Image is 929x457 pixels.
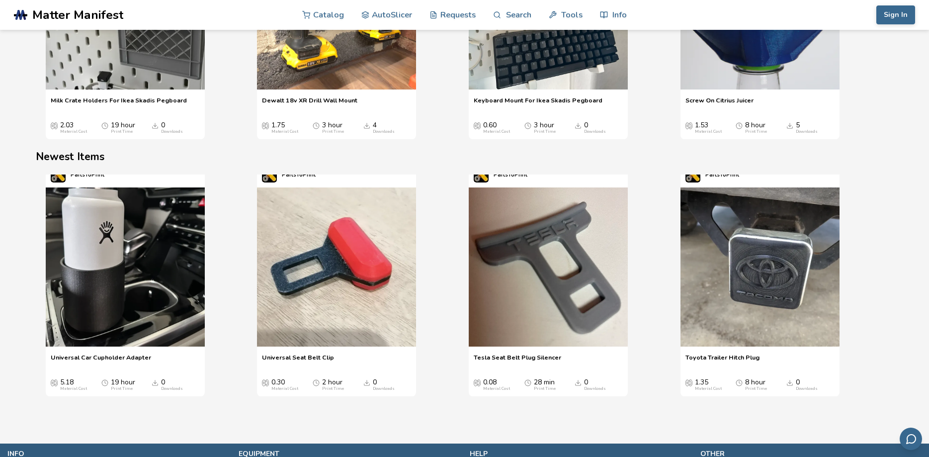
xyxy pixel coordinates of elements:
span: Average Cost [474,121,481,129]
p: PartsToPrint [282,170,316,180]
span: Average Cost [262,121,269,129]
span: Downloads [575,121,582,129]
a: Universal Seat Belt Clip [262,354,334,368]
a: Toyota Trailer Hitch Plug [685,354,760,368]
div: Material Cost [60,386,87,391]
div: 1.75 [271,121,298,134]
span: Downloads [363,121,370,129]
span: Average Cost [474,378,481,386]
a: PartsToPrint's profilePartsToPrint [469,163,532,187]
div: Print Time [111,386,133,391]
a: PartsToPrint's profilePartsToPrint [680,163,744,187]
div: Downloads [373,386,395,391]
div: Material Cost [483,129,510,134]
span: Average Print Time [736,378,743,386]
div: 8 hour [745,378,767,391]
div: Print Time [534,129,556,134]
span: Average Cost [262,378,269,386]
span: Average Print Time [524,378,531,386]
button: Send feedback via email [900,428,922,450]
swiper-slide: 1 / 4 [46,163,248,396]
span: Average Print Time [524,121,531,129]
div: Print Time [322,129,344,134]
div: Downloads [161,386,183,391]
div: 0 [584,378,606,391]
div: Material Cost [695,129,722,134]
span: Average Print Time [313,121,320,129]
div: Downloads [161,129,183,134]
a: PartsToPrint's profilePartsToPrint [257,163,321,187]
div: Material Cost [483,386,510,391]
a: Keyboard Mount For Ikea Skadis Pegboard [474,96,602,111]
div: Print Time [322,386,344,391]
div: 5 [796,121,818,134]
span: Downloads [152,378,159,386]
div: Material Cost [695,386,722,391]
span: Average Print Time [313,378,320,386]
div: 2 hour [322,378,344,391]
div: 0 [161,378,183,391]
span: Downloads [152,121,159,129]
span: Average Cost [685,378,692,386]
div: Downloads [796,386,818,391]
div: 0 [584,121,606,134]
span: Average Print Time [736,121,743,129]
swiper-slide: 2 / 4 [257,163,459,396]
span: Matter Manifest [32,8,123,22]
img: PartsToPrint's profile [51,168,66,183]
swiper-slide: 3 / 4 [469,163,671,396]
div: 2.03 [60,121,87,134]
button: Sign In [876,5,915,24]
div: 28 min [534,378,556,391]
div: 0 [161,121,183,134]
div: Downloads [584,129,606,134]
span: Average Print Time [101,378,108,386]
div: Print Time [745,129,767,134]
div: 0.08 [483,378,510,391]
swiper-slide: 4 / 4 [680,163,882,396]
a: PartsToPrint's profilePartsToPrint [46,163,109,187]
div: 5.18 [60,378,87,391]
div: 0 [796,378,818,391]
div: 3 hour [322,121,344,134]
div: 1.35 [695,378,722,391]
div: 8 hour [745,121,767,134]
img: PartsToPrint's profile [474,168,489,183]
a: Screw On Citrius Juicer [685,96,754,111]
span: Downloads [363,378,370,386]
div: Material Cost [60,129,87,134]
p: PartsToPrint [71,170,104,180]
a: Tesla Seat Belt Plug Silencer [474,354,561,368]
div: Downloads [584,386,606,391]
h2: Newest Items [36,149,893,165]
span: Average Print Time [101,121,108,129]
div: 0.30 [271,378,298,391]
div: 19 hour [111,121,135,134]
div: Print Time [745,386,767,391]
a: Milk Crate Holders For Ikea Skadis Pegboard [51,96,187,111]
a: Universal Car Cupholder Adapter [51,354,151,368]
p: PartsToPrint [705,170,739,180]
img: PartsToPrint's profile [685,168,700,183]
span: Average Cost [685,121,692,129]
div: 4 [373,121,395,134]
a: Dewalt 18v XR Drill Wall Mount [262,96,357,111]
span: Average Cost [51,378,58,386]
div: 0 [373,378,395,391]
div: 19 hour [111,378,135,391]
div: 0.60 [483,121,510,134]
div: Print Time [534,386,556,391]
img: PartsToPrint's profile [262,168,277,183]
span: Downloads [575,378,582,386]
div: Print Time [111,129,133,134]
span: Downloads [786,378,793,386]
div: Material Cost [271,386,298,391]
